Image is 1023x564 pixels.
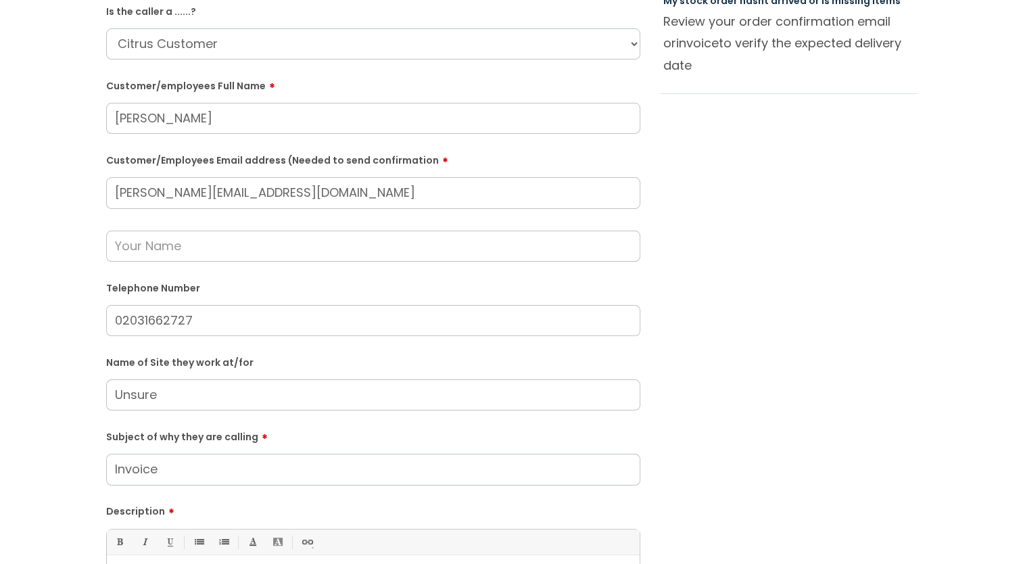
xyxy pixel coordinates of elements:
label: Is the caller a ......? [106,3,640,18]
label: Customer/employees Full Name [106,76,640,92]
input: Email [106,177,640,208]
a: Font Color [244,534,261,550]
label: Description [106,501,640,517]
label: Name of Site they work at/for [106,354,640,369]
p: Review your order confirmation email or to verify the expected delivery date [663,11,915,76]
span: invoice [676,34,719,51]
a: Italic (Ctrl-I) [136,534,153,550]
input: Your Name [106,231,640,262]
label: Subject of why they are calling [106,427,640,443]
a: Link [298,534,315,550]
a: 1. Ordered List (Ctrl-Shift-8) [215,534,232,550]
a: Underline(Ctrl-U) [161,534,178,550]
a: • Unordered List (Ctrl-Shift-7) [190,534,207,550]
a: Back Color [269,534,286,550]
label: Customer/Employees Email address (Needed to send confirmation [106,150,640,166]
label: Telephone Number [106,280,640,294]
a: Bold (Ctrl-B) [111,534,128,550]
